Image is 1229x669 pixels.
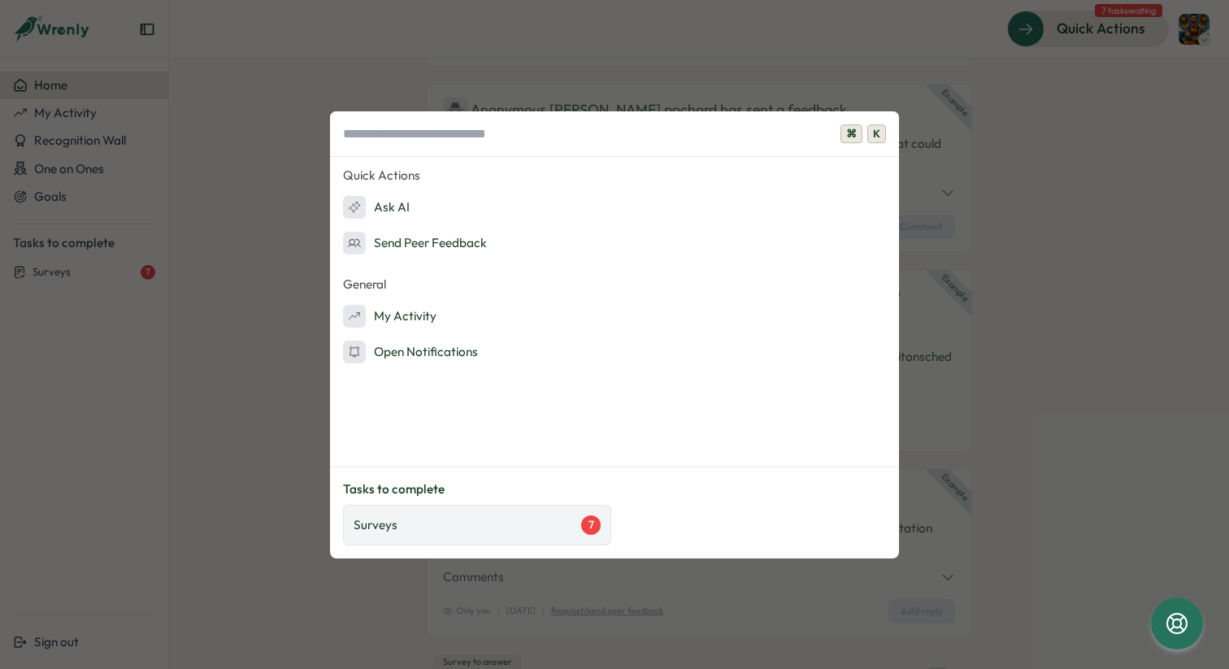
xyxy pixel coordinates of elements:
[354,516,397,534] p: Surveys
[343,305,436,328] div: My Activity
[330,191,899,224] button: Ask AI
[343,232,487,254] div: Send Peer Feedback
[330,336,899,368] button: Open Notifications
[330,163,899,188] p: Quick Actions
[330,272,899,297] p: General
[343,196,410,219] div: Ask AI
[840,124,862,144] span: ⌘
[343,341,478,363] div: Open Notifications
[330,300,899,332] button: My Activity
[330,227,899,259] button: Send Peer Feedback
[581,515,601,535] div: 7
[343,480,886,498] p: Tasks to complete
[867,124,886,144] span: K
